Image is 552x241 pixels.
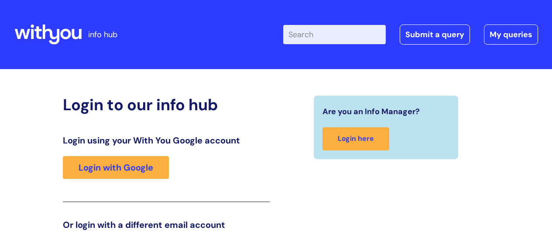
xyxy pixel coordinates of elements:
[63,95,270,114] h2: Login to our info hub
[63,156,169,179] a: Login with Google
[283,25,386,44] input: Search
[88,28,117,42] p: info hub
[63,135,270,146] h3: Login using your With You Google account
[400,24,470,45] a: Submit a query
[322,105,420,119] span: Are you an Info Manager?
[63,220,270,230] h3: Or login with a different email account
[322,127,389,150] a: Login here
[484,24,538,45] a: My queries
